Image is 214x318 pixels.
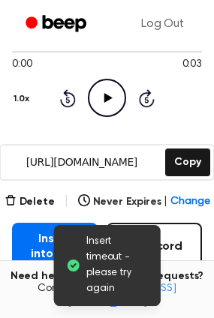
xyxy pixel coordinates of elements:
button: Record [107,223,202,271]
span: Change [170,194,209,210]
span: 0:03 [182,57,202,73]
button: Insert into Doc [12,223,98,271]
a: Beep [15,10,100,39]
button: 1.0x [12,86,35,112]
span: Insert timeout - please try again [86,234,149,297]
button: Never Expires|Change [78,194,210,210]
a: Log Out [126,6,199,42]
a: [EMAIL_ADDRESS][DOMAIN_NAME] [68,283,176,307]
span: Contact us [9,283,205,309]
button: Copy [165,148,209,176]
span: 0:00 [12,57,32,73]
span: | [64,193,69,211]
button: Delete [5,194,55,210]
span: | [164,194,167,210]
